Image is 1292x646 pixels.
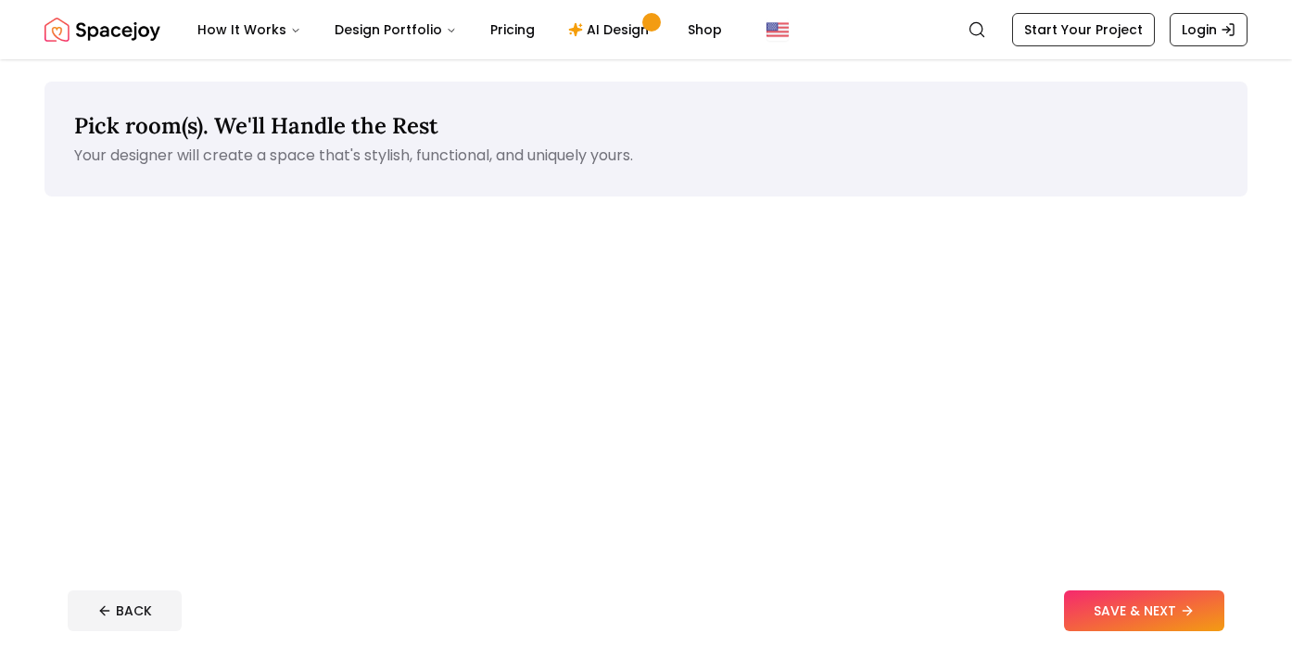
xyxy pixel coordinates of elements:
[183,11,316,48] button: How It Works
[766,19,789,41] img: United States
[1064,590,1224,631] button: SAVE & NEXT
[673,11,737,48] a: Shop
[553,11,669,48] a: AI Design
[74,145,1218,167] p: Your designer will create a space that's stylish, functional, and uniquely yours.
[68,590,182,631] button: BACK
[1170,13,1248,46] a: Login
[475,11,550,48] a: Pricing
[44,11,160,48] a: Spacejoy
[74,111,438,140] span: Pick room(s). We'll Handle the Rest
[183,11,737,48] nav: Main
[1012,13,1155,46] a: Start Your Project
[44,11,160,48] img: Spacejoy Logo
[320,11,472,48] button: Design Portfolio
